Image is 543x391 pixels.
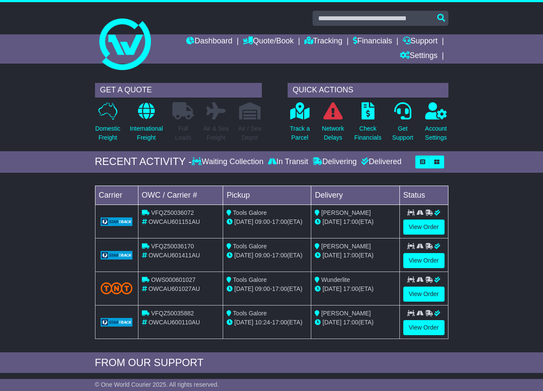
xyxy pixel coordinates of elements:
div: QUICK ACTIONS [288,83,448,98]
span: [PERSON_NAME] [321,209,371,216]
span: [PERSON_NAME] [321,243,371,250]
span: 09:00 [255,285,270,292]
p: Full Loads [172,124,194,142]
a: NetworkDelays [322,102,344,147]
span: Tools Galore [233,276,267,283]
span: VFQZ50036072 [151,209,194,216]
span: [DATE] [322,319,341,326]
div: (ETA) [315,217,396,226]
a: Tracking [304,34,342,49]
div: RECENT ACTIVITY - [95,156,192,168]
span: [DATE] [322,252,341,259]
a: Dashboard [186,34,232,49]
span: [DATE] [322,285,341,292]
span: Tools Galore [233,243,267,250]
div: In Transit [266,157,310,167]
p: Get Support [392,124,413,142]
a: View Order [403,220,445,235]
span: © One World Courier 2025. All rights reserved. [95,381,219,388]
div: FROM OUR SUPPORT [95,357,448,369]
span: VFQZ50035882 [151,310,194,317]
div: - (ETA) [227,251,307,260]
span: 17:00 [343,285,358,292]
p: Domestic Freight [95,124,120,142]
span: [PERSON_NAME] [321,310,371,317]
span: 17:00 [343,319,358,326]
p: Check Financials [354,124,381,142]
td: OWC / Carrier # [138,186,223,205]
span: OWCAU601151AU [148,218,200,225]
div: Delivering [310,157,359,167]
span: Wunderlite [321,276,350,283]
p: International Freight [130,124,163,142]
td: Delivery [311,186,399,205]
a: View Order [403,287,445,302]
span: 17:00 [343,252,358,259]
a: CheckFinancials [354,102,382,147]
span: OWS000601027 [151,276,196,283]
div: - (ETA) [227,217,307,226]
div: - (ETA) [227,318,307,327]
span: 17:00 [272,252,287,259]
p: Air & Sea Freight [203,124,229,142]
span: 17:00 [272,218,287,225]
a: View Order [403,320,445,335]
a: GetSupport [392,102,414,147]
span: 17:00 [343,218,358,225]
span: OWCAU601027AU [148,285,200,292]
a: Quote/Book [243,34,294,49]
span: VFQZ50036170 [151,243,194,250]
a: Financials [353,34,392,49]
a: InternationalFreight [129,102,163,147]
img: GetCarrierServiceLogo [101,251,133,260]
a: View Order [403,253,445,268]
p: Air / Sea Depot [238,124,261,142]
p: Network Delays [322,124,344,142]
div: GET A QUOTE [95,83,262,98]
span: 17:00 [272,319,287,326]
span: 17:00 [272,285,287,292]
span: [DATE] [234,285,253,292]
a: AccountSettings [425,102,448,147]
p: Account Settings [425,124,447,142]
span: [DATE] [234,218,253,225]
a: Track aParcel [289,102,310,147]
span: 09:00 [255,252,270,259]
img: GetCarrierServiceLogo [101,318,133,327]
div: (ETA) [315,251,396,260]
a: Support [403,34,438,49]
div: Waiting Collection [192,157,265,167]
td: Pickup [223,186,311,205]
div: - (ETA) [227,284,307,293]
span: 09:00 [255,218,270,225]
a: Settings [400,49,438,64]
span: [DATE] [234,252,253,259]
p: Track a Parcel [290,124,310,142]
img: GetCarrierServiceLogo [101,217,133,226]
span: Tools Galore [233,310,267,317]
span: Tools Galore [233,209,267,216]
td: Carrier [95,186,138,205]
span: OWCAU600110AU [148,319,200,326]
a: DomesticFreight [95,102,121,147]
div: (ETA) [315,284,396,293]
td: Status [399,186,448,205]
div: Delivered [359,157,402,167]
img: TNT_Domestic.png [101,282,133,294]
span: 10:24 [255,319,270,326]
span: [DATE] [234,319,253,326]
div: (ETA) [315,318,396,327]
span: [DATE] [322,218,341,225]
span: OWCAU601411AU [148,252,200,259]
